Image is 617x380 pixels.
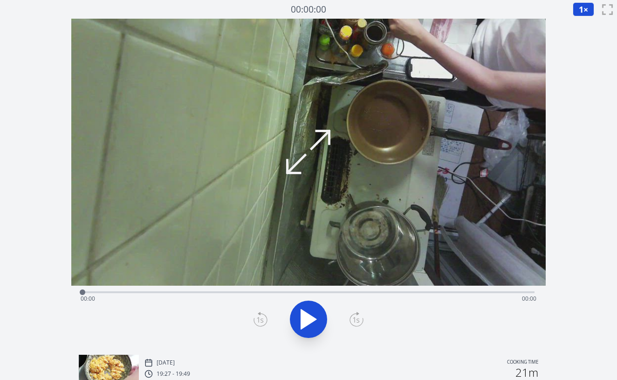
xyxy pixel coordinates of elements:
h2: 21m [515,367,538,378]
p: [DATE] [157,359,175,366]
a: 00:00:00 [291,3,326,16]
p: Cooking time [507,359,538,367]
span: 00:00 [522,295,536,303]
button: 1× [573,2,594,16]
p: 19:27 - 19:49 [157,370,190,378]
span: 1 [579,4,583,15]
